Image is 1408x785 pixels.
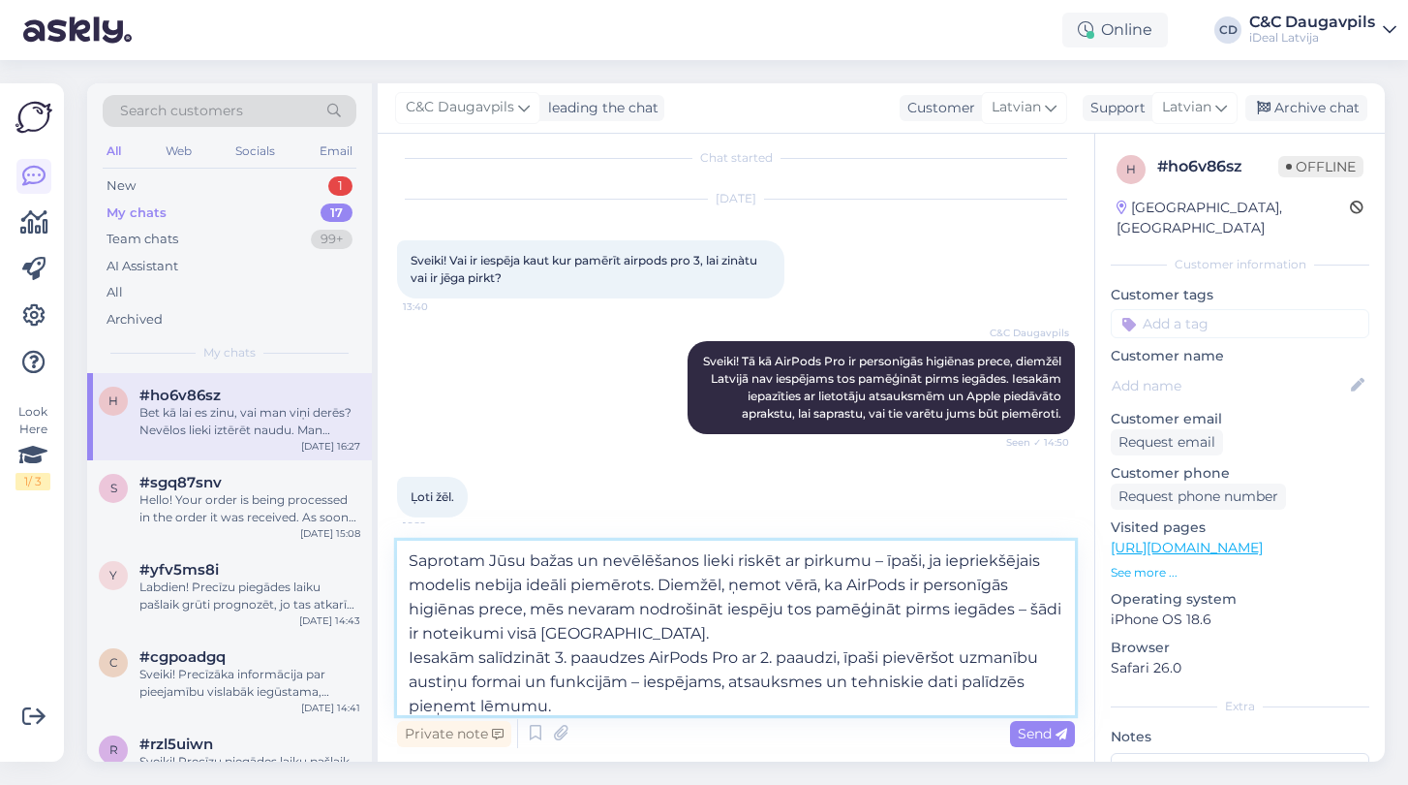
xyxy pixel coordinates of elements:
div: Request email [1111,429,1223,455]
span: Offline [1278,156,1363,177]
div: Customer information [1111,256,1369,273]
p: iPhone OS 18.6 [1111,610,1369,630]
div: Look Here [15,403,50,490]
p: Customer tags [1111,285,1369,305]
p: Customer email [1111,409,1369,429]
div: Chat started [397,149,1075,167]
div: [DATE] 14:43 [299,613,360,628]
span: y [109,568,117,582]
span: r [109,742,118,757]
div: 17 [321,204,352,223]
div: # ho6v86sz [1157,155,1278,178]
div: [DATE] 16:27 [301,439,360,454]
p: Notes [1111,727,1369,747]
div: [DATE] 14:41 [301,701,360,715]
div: Email [316,139,356,164]
div: Customer [900,98,975,118]
p: Browser [1111,638,1369,658]
p: Customer name [1111,346,1369,366]
div: Sveiki! Precīzāka informācija par pieejamību vislabāk iegūstama, zvanot tieši uz konkrēto veikalu... [139,666,360,701]
div: AI Assistant [107,257,178,276]
p: Safari 26.0 [1111,658,1369,678]
span: C&C Daugavpils [406,97,514,118]
div: [GEOGRAPHIC_DATA], [GEOGRAPHIC_DATA] [1117,198,1350,238]
div: 1 [328,176,352,196]
span: #ho6v86sz [139,387,221,404]
span: 16:22 [403,518,475,533]
div: Socials [231,139,279,164]
div: Support [1083,98,1146,118]
span: C&C Daugavpils [990,326,1069,340]
span: h [108,393,118,408]
div: Hello! Your order is being processed in the order it was received. As soon as it’s ready for ship... [139,491,360,526]
div: Request phone number [1111,484,1286,510]
div: leading the chat [540,98,658,118]
a: [URL][DOMAIN_NAME] [1111,539,1263,556]
span: Latvian [992,97,1041,118]
div: Web [162,139,196,164]
span: Search customers [120,101,243,121]
img: Askly Logo [15,99,52,136]
span: #sgq87snv [139,474,222,491]
span: My chats [203,344,256,361]
div: CD [1214,16,1241,44]
span: Sveiki! Tā kā AirPods Pro ir personīgās higiēnas prece, diemžēl Latvijā nav iespējams tos pamēģin... [703,354,1064,421]
div: My chats [107,204,167,223]
div: [DATE] 15:08 [300,526,360,541]
div: Online [1062,13,1168,47]
p: Operating system [1111,589,1369,610]
a: C&C DaugavpilsiDeal Latvija [1249,15,1396,46]
div: [DATE] [397,190,1075,207]
div: Bet kā lai es zinu, vai man viņi derēs? Nevēlos lieki iztērēt naudu. Man šobrīd ir pro 2, bet līd... [139,404,360,439]
span: Seen ✓ 14:50 [996,435,1069,450]
div: All [107,283,123,302]
div: C&C Daugavpils [1249,15,1375,30]
div: Labdien! Precīzu piegādes laiku pašlaik grūti prognozēt, jo tas atkarīgs no modeļa un pieejamības... [139,579,360,613]
span: #rzl5uiwn [139,736,213,753]
p: Visited pages [1111,518,1369,538]
span: #cgpoadgq [139,648,226,666]
input: Add a tag [1111,309,1369,338]
textarea: Saprotam Jūsu bažas un nevēlēšanos lieki riskēt ar pirkumu – īpaši, ja iepriekšējais modelis nebi... [397,541,1075,715]
div: Extra [1111,698,1369,715]
div: All [103,139,125,164]
span: Ļoti žēl. [411,489,454,504]
div: 1 / 3 [15,473,50,490]
p: See more ... [1111,564,1369,581]
span: 13:40 [403,299,475,314]
div: iDeal Latvija [1249,30,1375,46]
div: Archive chat [1245,95,1367,121]
span: h [1126,162,1136,176]
div: 99+ [311,230,352,249]
div: Private note [397,721,511,747]
span: c [109,655,118,670]
span: Sveiki! Vai ir iespēja kaut kur pamērīt airpods pro 3, lai zinàtu vai ir jēga pirkt? [411,253,760,285]
p: Customer phone [1111,463,1369,484]
span: Send [1018,725,1067,742]
div: Team chats [107,230,178,249]
span: #yfv5ms8i [139,561,219,579]
div: New [107,176,136,196]
span: Latvian [1162,97,1211,118]
div: Archived [107,310,163,330]
span: s [110,481,117,495]
input: Add name [1112,375,1347,396]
